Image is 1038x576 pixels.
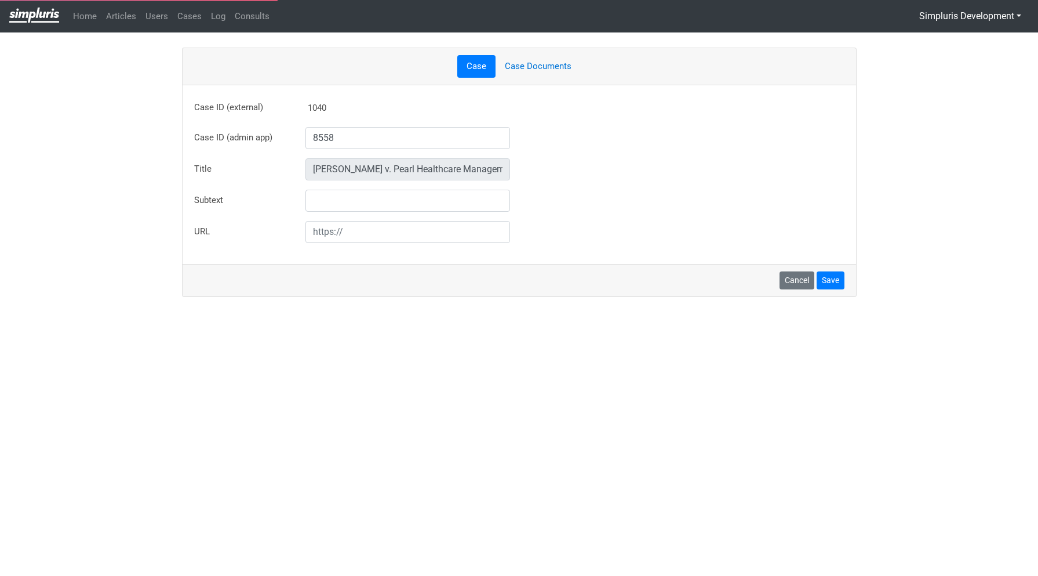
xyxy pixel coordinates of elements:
a: Cases [173,5,206,28]
label: Case ID (admin app) [185,127,297,149]
input: https:// [305,221,511,243]
label: Case ID (external) [185,97,297,118]
label: URL [185,221,297,243]
a: Home [68,5,101,28]
a: Log [206,5,230,28]
a: Case Documents [496,55,581,78]
button: Save [817,271,844,289]
img: Privacy-class-action [9,8,59,23]
span: 1040 [308,103,326,113]
a: Consults [230,5,274,28]
a: Users [141,5,173,28]
a: Articles [101,5,141,28]
label: Subtext [185,190,297,212]
label: Title [185,158,297,180]
button: Simpluris Development [912,5,1029,27]
a: Cancel [780,271,814,289]
a: Case [457,55,496,78]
